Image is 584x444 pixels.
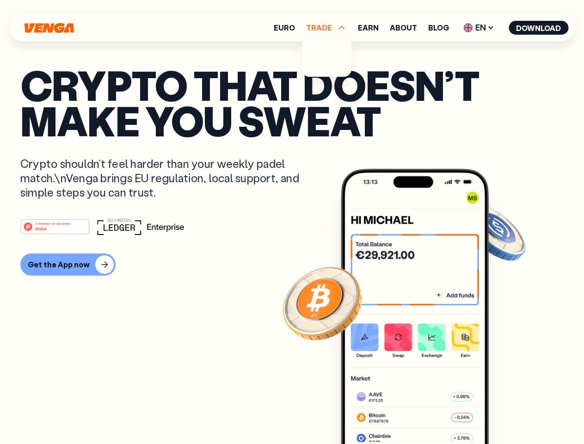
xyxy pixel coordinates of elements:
[460,20,498,35] span: EN
[509,21,568,35] button: Download
[281,261,364,345] img: Bitcoin
[35,226,47,231] tspan: Web3
[20,253,564,276] a: Get the App now
[20,156,313,200] p: Crypto shouldn’t feel harder than your weekly padel match.\nVenga brings EU regulation, local sup...
[306,22,347,33] span: TRADE
[23,23,75,33] svg: Home
[274,24,295,31] a: Euro
[20,67,564,138] p: Crypto that doesn’t make you sweat
[463,23,473,32] img: flag-uk
[28,260,90,269] div: Get the App now
[306,24,332,31] span: TRADE
[20,253,116,276] button: Get the App now
[390,24,417,31] a: About
[428,24,449,31] a: Blog
[20,224,90,236] a: #1 PRODUCT OF THE MONTHWeb3
[358,24,379,31] a: Earn
[35,222,70,225] tspan: #1 PRODUCT OF THE MONTH
[461,199,528,265] img: USDC coin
